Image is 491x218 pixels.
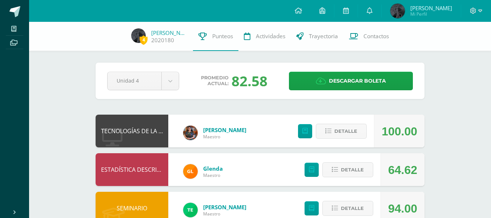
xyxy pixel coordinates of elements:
span: Detalle [341,202,364,215]
div: TECNOLOGÍAS DE LA INFORMACIÓN Y LA COMUNICACIÓN 5 [96,115,168,147]
span: Unidad 4 [117,72,152,89]
img: ae8f675cdc2ac93a8575d964c836f19a.png [131,28,146,43]
div: 82.58 [232,71,267,90]
span: Maestro [203,134,246,140]
span: Detalle [334,124,357,138]
span: Trayectoria [309,32,338,40]
span: Promedio actual: [201,75,229,87]
img: 60a759e8b02ec95d430434cf0c0a55c7.png [183,126,198,140]
img: 7115e4ef1502d82e30f2a52f7cb22b3f.png [183,164,198,179]
a: Punteos [193,22,238,51]
a: Contactos [343,22,394,51]
span: Contactos [363,32,389,40]
div: ESTADÍSTICA DESCRIPTIVA [96,153,168,186]
img: ae8f675cdc2ac93a8575d964c836f19a.png [390,4,405,18]
a: Actividades [238,22,291,51]
span: Maestro [203,211,246,217]
span: Detalle [341,163,364,177]
div: 64.62 [388,154,417,186]
a: Descargar boleta [289,72,413,90]
a: Unidad 4 [108,72,179,90]
a: [PERSON_NAME] [203,203,246,211]
a: Glenda [203,165,223,172]
span: Maestro [203,172,223,178]
a: [PERSON_NAME] [203,126,246,134]
span: Descargar boleta [329,72,386,90]
span: Mi Perfil [410,11,452,17]
a: [PERSON_NAME] [151,29,188,36]
span: Punteos [212,32,233,40]
button: Detalle [322,201,373,216]
span: 4 [140,35,148,44]
a: 2020180 [151,36,174,44]
span: [PERSON_NAME] [410,4,452,12]
button: Detalle [322,162,373,177]
img: 43d3dab8d13cc64d9a3940a0882a4dc3.png [183,203,198,217]
button: Detalle [316,124,367,139]
a: Trayectoria [291,22,343,51]
span: Actividades [256,32,285,40]
div: 100.00 [382,115,417,148]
